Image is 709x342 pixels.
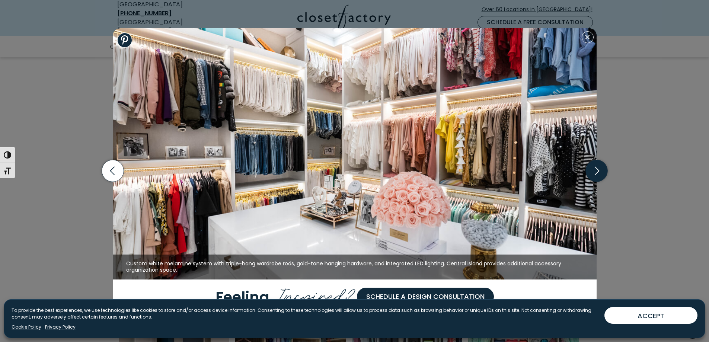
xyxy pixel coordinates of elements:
[273,279,357,309] span: Inspired?
[357,288,494,306] a: Schedule a Design Consultation
[12,324,41,330] a: Cookie Policy
[582,31,594,43] button: Close modal
[113,255,597,279] figcaption: Custom white melamine system with triple-hang wardrobe rods, gold-tone hanging hardware, and inte...
[12,307,598,320] p: To provide the best experiences, we use technologies like cookies to store and/or access device i...
[117,33,132,48] a: Share to Pinterest
[45,324,76,330] a: Privacy Policy
[215,287,269,307] span: Feeling
[604,307,697,324] button: ACCEPT
[113,28,597,279] img: Custom white melamine system with triple-hang wardrobe rods, gold-tone hanging hardware, and inte...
